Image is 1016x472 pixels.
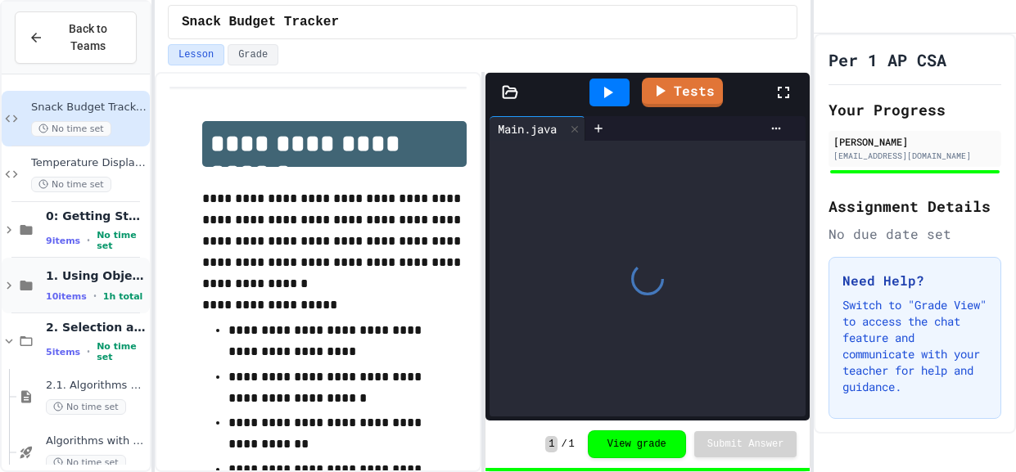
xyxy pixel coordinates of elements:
span: No time set [97,230,147,251]
span: No time set [46,455,126,470]
span: No time set [46,399,126,415]
span: Submit Answer [707,438,784,451]
span: 1 [545,436,558,452]
h2: Your Progress [829,98,1001,121]
span: 9 items [46,236,80,246]
span: 1h total [103,291,143,302]
span: 2.1. Algorithms with Selection and Repetition [46,379,147,393]
span: Back to Teams [53,20,123,55]
span: 2. Selection and Iteration [46,320,147,335]
span: • [87,234,90,247]
span: Snack Budget Tracker [182,12,339,32]
span: No time set [31,177,111,192]
button: Back to Teams [15,11,137,64]
div: No due date set [829,224,1001,244]
button: View grade [588,430,686,458]
span: • [87,345,90,358]
span: 1 [569,438,575,451]
h3: Need Help? [842,271,987,290]
h2: Assignment Details [829,195,1001,218]
span: • [93,290,97,303]
button: Submit Answer [694,431,797,457]
span: No time set [31,121,111,137]
button: Lesson [168,44,224,65]
span: 0: Getting Started [46,209,147,223]
span: Snack Budget Tracker [31,101,147,115]
span: / [561,438,567,451]
span: 1. Using Objects and Methods [46,268,147,283]
span: No time set [97,341,147,362]
span: Algorithms with Selection and Repetition - Topic 2.1 [46,434,147,448]
a: Tests [642,78,723,107]
span: 10 items [46,291,87,302]
button: Grade [228,44,278,65]
span: 5 items [46,347,80,357]
span: Temperature Display Fix [31,156,147,170]
div: Main.java [490,116,585,141]
div: Main.java [490,120,565,137]
div: [EMAIL_ADDRESS][DOMAIN_NAME] [833,150,996,162]
div: [PERSON_NAME] [833,134,996,149]
p: Switch to "Grade View" to access the chat feature and communicate with your teacher for help and ... [842,297,987,395]
h1: Per 1 AP CSA [829,48,946,71]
